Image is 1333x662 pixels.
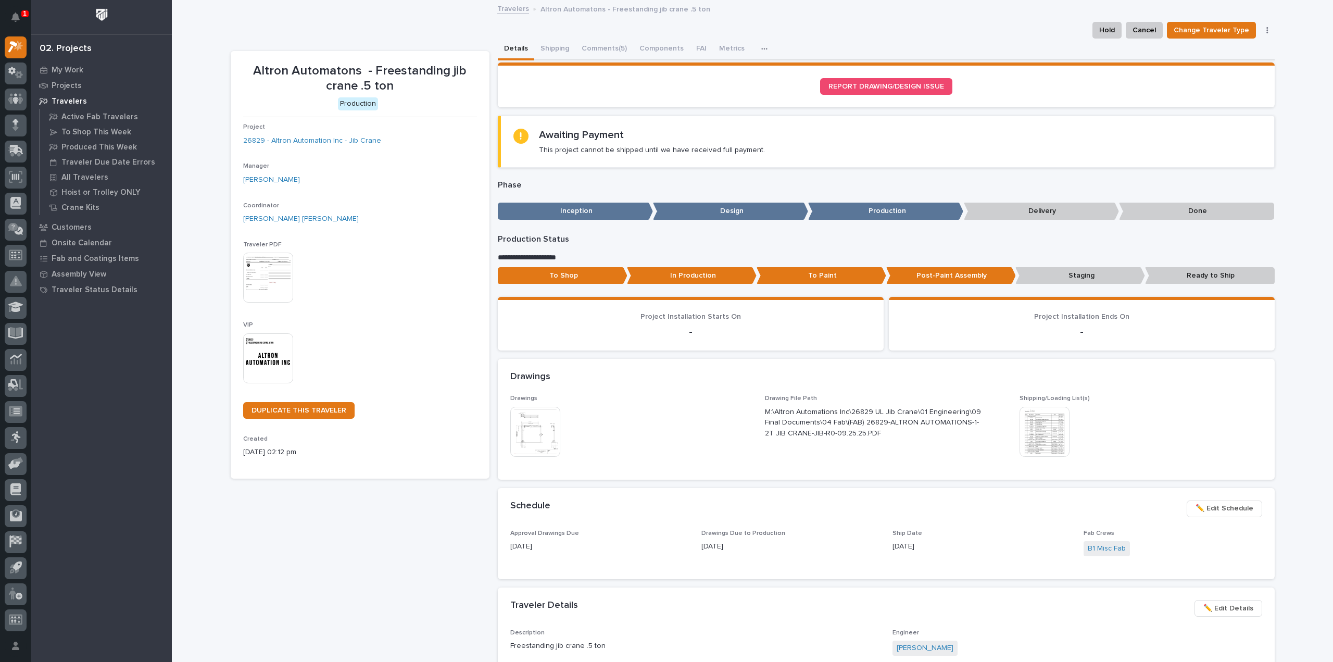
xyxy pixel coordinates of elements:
p: Traveler Due Date Errors [61,158,155,167]
p: [DATE] [701,541,880,552]
div: Notifications1 [13,13,27,29]
p: Design [653,203,808,220]
span: Drawings Due to Production [701,530,785,536]
span: Created [243,436,268,442]
p: This project cannot be shipped until we have received full payment. [539,145,765,155]
p: [DATE] [892,541,1071,552]
a: [PERSON_NAME] [897,643,953,654]
span: Shipping/Loading List(s) [1020,395,1090,402]
a: Crane Kits [40,200,172,215]
p: Freestanding jib crane .5 ton [510,641,880,652]
a: 26829 - Altron Automation Inc - Jib Crane [243,135,381,146]
div: 02. Projects [40,43,92,55]
img: Workspace Logo [92,5,111,24]
p: Hoist or Trolley ONLY [61,188,141,197]
p: Active Fab Travelers [61,113,138,122]
a: Active Fab Travelers [40,109,172,124]
p: Ready to Ship [1145,267,1275,284]
p: Crane Kits [61,203,99,213]
a: Travelers [31,93,172,109]
div: Production [338,97,378,110]
a: Traveler Due Date Errors [40,155,172,169]
span: DUPLICATE THIS TRAVELER [251,407,346,414]
p: Traveler Status Details [52,285,137,295]
button: Change Traveler Type [1167,22,1256,39]
p: Post-Paint Assembly [886,267,1016,284]
p: Travelers [52,97,87,106]
span: Drawing File Path [765,395,817,402]
span: Manager [243,163,269,169]
a: Customers [31,219,172,235]
h2: Drawings [510,371,550,383]
p: Produced This Week [61,143,137,152]
p: Assembly View [52,270,106,279]
p: Onsite Calendar [52,239,112,248]
a: Projects [31,78,172,93]
span: Description [510,630,545,636]
p: Done [1119,203,1274,220]
p: [DATE] [510,541,689,552]
p: In Production [627,267,757,284]
a: DUPLICATE THIS TRAVELER [243,402,355,419]
p: Production Status [498,234,1275,244]
a: Fab and Coatings Items [31,251,172,266]
a: To Shop This Week [40,124,172,139]
p: Altron Automatons - Freestanding jib crane .5 ton [540,3,710,14]
button: Components [633,39,690,60]
a: All Travelers [40,170,172,184]
span: Drawings [510,395,537,402]
h2: Schedule [510,501,550,512]
a: My Work [31,62,172,78]
span: VIP [243,322,253,328]
a: REPORT DRAWING/DESIGN ISSUE [820,78,952,95]
span: ✏️ Edit Details [1203,602,1253,615]
p: Staging [1015,267,1145,284]
span: REPORT DRAWING/DESIGN ISSUE [828,83,944,90]
p: Customers [52,223,92,232]
a: B1 Misc Fab [1088,543,1126,554]
p: Production [808,203,963,220]
p: Phase [498,180,1275,190]
span: ✏️ Edit Schedule [1196,502,1253,515]
p: To Shop This Week [61,128,131,137]
a: [PERSON_NAME] [PERSON_NAME] [243,214,359,224]
button: Notifications [5,6,27,28]
span: Fab Crews [1084,530,1114,536]
button: Hold [1092,22,1122,39]
h2: Traveler Details [510,600,578,611]
span: Coordinator [243,203,279,209]
button: Metrics [713,39,751,60]
p: M:\Altron Automations Inc\26829 UL Jib Crane\01 Engineering\09 Final Documents\04 Fab\(FAB) 26829... [765,407,982,439]
span: Change Traveler Type [1174,24,1249,36]
p: Inception [498,203,653,220]
p: All Travelers [61,173,108,182]
span: Project Installation Ends On [1034,313,1129,320]
p: Projects [52,81,82,91]
p: - [510,326,871,338]
p: - [901,326,1262,338]
span: Hold [1099,24,1115,36]
button: FAI [690,39,713,60]
span: Project [243,124,265,130]
button: Details [498,39,534,60]
p: To Shop [498,267,627,284]
a: Hoist or Trolley ONLY [40,185,172,199]
p: My Work [52,66,83,75]
span: Project Installation Starts On [640,313,741,320]
span: Ship Date [892,530,922,536]
button: Cancel [1126,22,1163,39]
a: Traveler Status Details [31,282,172,297]
a: Assembly View [31,266,172,282]
p: To Paint [757,267,886,284]
span: Approval Drawings Due [510,530,579,536]
p: Altron Automatons - Freestanding jib crane .5 ton [243,64,477,94]
a: Produced This Week [40,140,172,154]
a: Travelers [497,2,529,14]
p: 1 [23,10,27,17]
span: Engineer [892,630,919,636]
button: Comments (5) [575,39,633,60]
span: Cancel [1133,24,1156,36]
button: ✏️ Edit Schedule [1187,501,1262,517]
p: Fab and Coatings Items [52,254,139,264]
button: Shipping [534,39,575,60]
